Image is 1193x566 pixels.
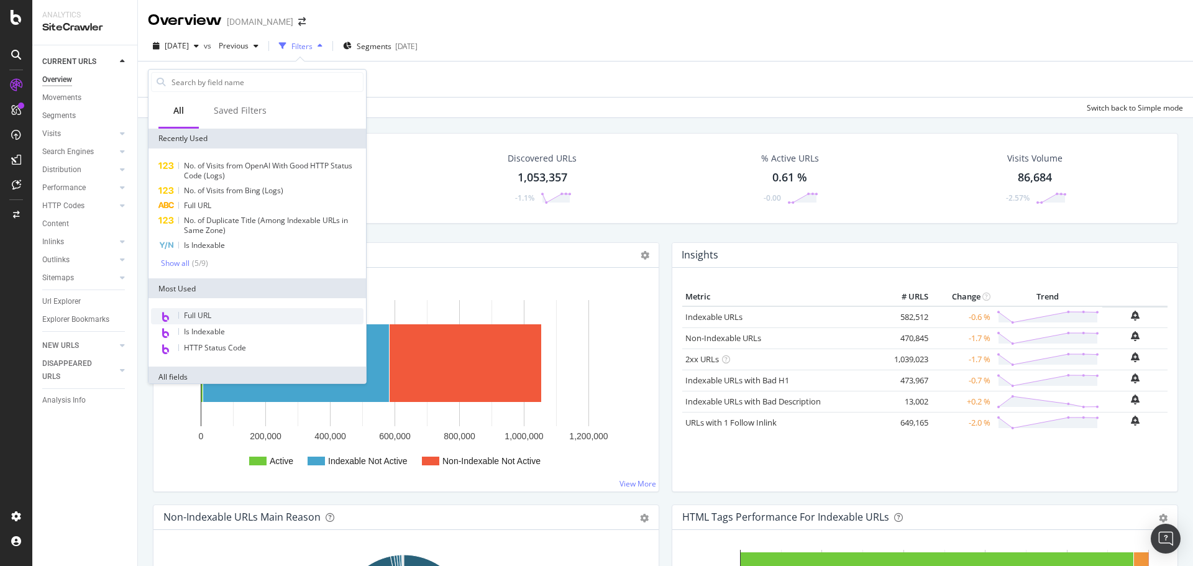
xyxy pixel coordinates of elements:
div: Analysis Info [42,394,86,407]
td: 582,512 [882,306,931,328]
button: [DATE] [148,36,204,56]
text: Indexable Not Active [328,456,408,466]
div: CURRENT URLS [42,55,96,68]
text: 800,000 [444,431,475,441]
a: Overview [42,73,129,86]
div: Url Explorer [42,295,81,308]
div: % Active URLs [761,152,819,165]
a: Movements [42,91,129,104]
th: # URLS [882,288,931,306]
svg: A chart. [163,288,649,482]
text: 400,000 [314,431,346,441]
h4: Insights [682,247,718,263]
a: DISAPPEARED URLS [42,357,116,383]
div: Overview [42,73,72,86]
text: 600,000 [379,431,411,441]
th: Metric [682,288,882,306]
span: vs [204,40,214,51]
div: bell-plus [1131,331,1140,341]
span: 2025 Aug. 18th [165,40,189,51]
div: Open Intercom Messenger [1151,524,1181,554]
div: bell-plus [1131,373,1140,383]
a: Inlinks [42,235,116,249]
div: HTML Tags Performance for Indexable URLs [682,511,889,523]
td: 13,002 [882,391,931,412]
div: Segments [42,109,76,122]
a: Explorer Bookmarks [42,313,129,326]
div: -1.1% [515,193,534,203]
a: HTTP Codes [42,199,116,212]
th: Trend [994,288,1102,306]
a: Non-Indexable URLs [685,332,761,344]
div: Explorer Bookmarks [42,313,109,326]
button: Filters [274,36,327,56]
span: Full URL [184,200,211,211]
a: Search Engines [42,145,116,158]
a: Content [42,217,129,231]
a: View More [619,478,656,489]
div: 86,684 [1018,170,1052,186]
div: Sitemaps [42,272,74,285]
text: Non-Indexable Not Active [442,456,541,466]
td: 470,845 [882,327,931,349]
div: ( 5 / 9 ) [190,258,208,268]
a: Url Explorer [42,295,129,308]
div: -2.57% [1006,193,1030,203]
div: Overview [148,10,222,31]
div: gear [1159,514,1168,523]
div: Search Engines [42,145,94,158]
div: Discovered URLs [508,152,577,165]
div: Saved Filters [214,104,267,117]
a: Outlinks [42,253,116,267]
td: +0.2 % [931,391,994,412]
div: Show all [161,259,190,268]
div: Recently Used [149,129,366,148]
a: Analysis Info [42,394,129,407]
div: bell-plus [1131,352,1140,362]
div: Inlinks [42,235,64,249]
span: Segments [357,41,391,52]
td: 473,967 [882,370,931,391]
span: No. of Visits from Bing (Logs) [184,185,283,196]
span: HTTP Status Code [184,342,246,353]
td: 1,039,023 [882,349,931,370]
th: Change [931,288,994,306]
div: Content [42,217,69,231]
div: Non-Indexable URLs Main Reason [163,511,321,523]
button: Previous [214,36,263,56]
i: Options [641,251,649,260]
a: 2xx URLs [685,354,719,365]
td: -0.6 % [931,306,994,328]
div: SiteCrawler [42,21,127,35]
div: Filters [291,41,313,52]
div: All fields [149,367,366,386]
div: Visits [42,127,61,140]
div: Switch back to Simple mode [1087,103,1183,113]
a: Indexable URLs with Bad H1 [685,375,789,386]
div: [DATE] [395,41,418,52]
input: Search by field name [170,73,363,91]
button: Switch back to Simple mode [1082,98,1183,117]
a: URLs with 1 Follow Inlink [685,417,777,428]
text: 1,000,000 [505,431,543,441]
div: bell-plus [1131,395,1140,404]
div: gear [640,514,649,523]
text: Active [270,456,293,466]
a: NEW URLS [42,339,116,352]
td: -0.7 % [931,370,994,391]
text: 0 [199,431,204,441]
div: Performance [42,181,86,194]
div: bell-plus [1131,311,1140,321]
span: No. of Duplicate Title (Among Indexable URLs in Same Zone) [184,215,348,235]
span: Is Indexable [184,240,225,250]
div: arrow-right-arrow-left [298,17,306,26]
div: 1,053,357 [518,170,567,186]
button: Segments[DATE] [338,36,423,56]
td: -2.0 % [931,412,994,433]
a: Segments [42,109,129,122]
div: DISAPPEARED URLS [42,357,105,383]
a: Visits [42,127,116,140]
span: Previous [214,40,249,51]
div: Distribution [42,163,81,176]
div: All [173,104,184,117]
